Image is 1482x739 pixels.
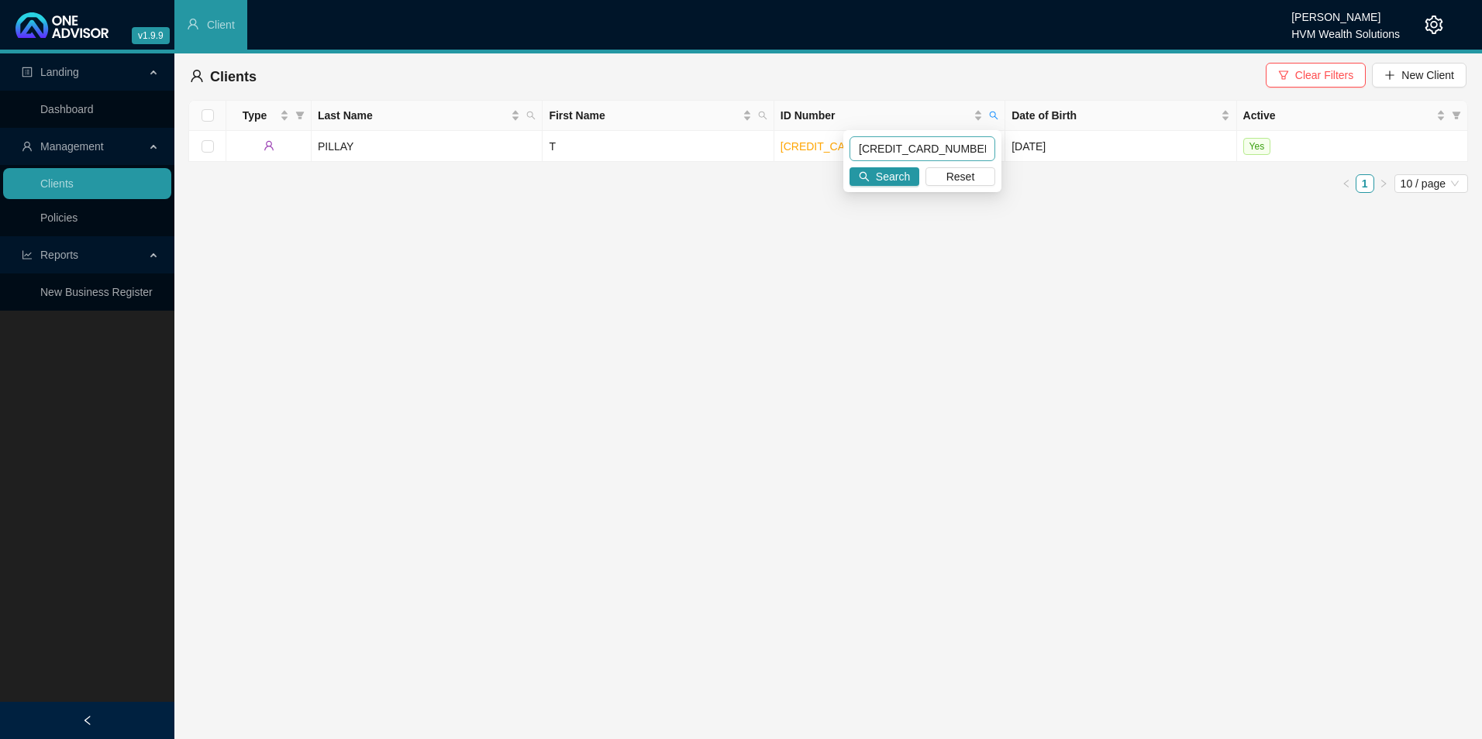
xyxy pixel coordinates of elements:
[295,111,305,120] span: filter
[925,167,995,186] button: Reset
[859,171,870,182] span: search
[187,18,199,30] span: user
[22,67,33,77] span: profile
[1356,174,1374,193] li: 1
[1337,174,1356,193] li: Previous Page
[226,101,312,131] th: Type
[774,101,1005,131] th: ID Number
[1425,15,1443,34] span: setting
[1005,131,1236,162] td: [DATE]
[207,19,235,31] span: Client
[1401,67,1454,84] span: New Client
[210,69,257,84] span: Clients
[543,131,774,162] td: T
[40,103,94,115] a: Dashboard
[549,107,739,124] span: First Name
[755,104,770,127] span: search
[16,12,109,38] img: 2df55531c6924b55f21c4cf5d4484680-logo-light.svg
[1266,63,1366,88] button: Clear Filters
[989,111,998,120] span: search
[312,131,543,162] td: PILLAY
[132,27,170,44] span: v1.9.9
[1394,174,1468,193] div: Page Size
[986,104,1001,127] span: search
[850,167,919,186] button: Search
[264,140,274,151] span: user
[40,286,153,298] a: New Business Register
[1337,174,1356,193] button: left
[1278,70,1289,81] span: filter
[1374,174,1393,193] button: right
[781,140,917,153] a: [CREDIT_CARD_NUMBER]
[312,101,543,131] th: Last Name
[543,101,774,131] th: First Name
[1449,104,1464,127] span: filter
[523,104,539,127] span: search
[1243,138,1271,155] span: Yes
[1342,179,1351,188] span: left
[22,249,33,260] span: line-chart
[1295,67,1353,84] span: Clear Filters
[1005,101,1236,131] th: Date of Birth
[758,111,767,120] span: search
[292,104,308,127] span: filter
[1372,63,1466,88] button: New Client
[1384,70,1395,81] span: plus
[40,211,78,224] a: Policies
[40,140,104,153] span: Management
[233,107,277,124] span: Type
[40,177,74,190] a: Clients
[22,141,33,152] span: user
[1243,107,1433,124] span: Active
[1291,21,1400,38] div: HVM Wealth Solutions
[1237,101,1468,131] th: Active
[40,249,78,261] span: Reports
[1291,4,1400,21] div: [PERSON_NAME]
[190,69,204,83] span: user
[82,715,93,726] span: left
[1374,174,1393,193] li: Next Page
[1452,111,1461,120] span: filter
[1379,179,1388,188] span: right
[781,107,970,124] span: ID Number
[1401,175,1462,192] span: 10 / page
[946,168,975,185] span: Reset
[876,168,910,185] span: Search
[1012,107,1217,124] span: Date of Birth
[1356,175,1373,192] a: 1
[318,107,508,124] span: Last Name
[526,111,536,120] span: search
[850,136,995,161] input: Search ID Number
[40,66,79,78] span: Landing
